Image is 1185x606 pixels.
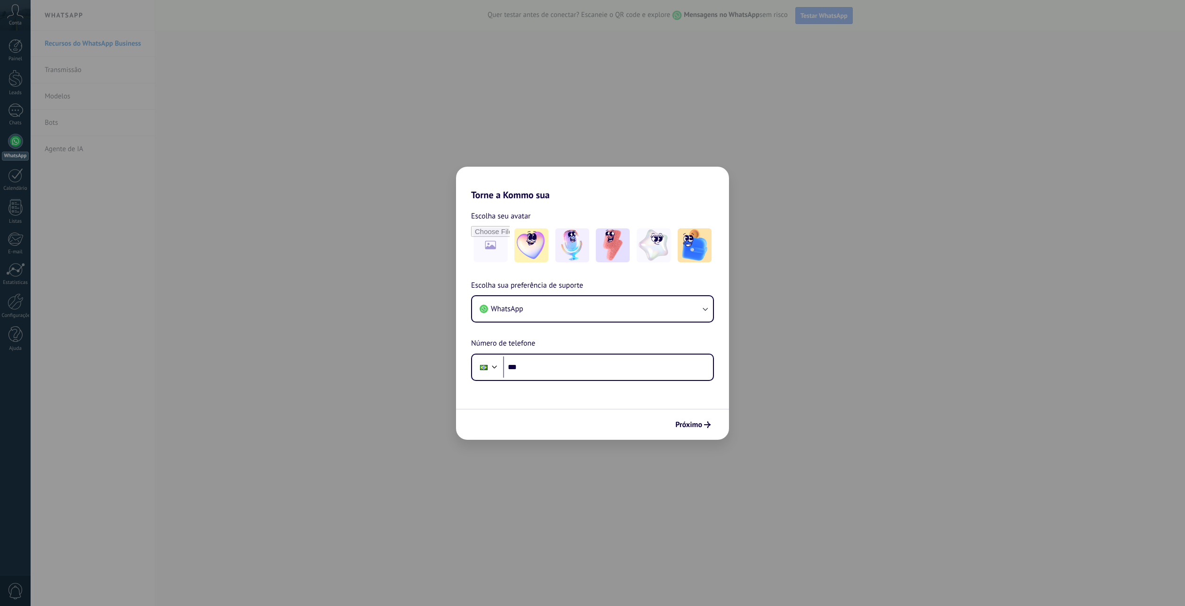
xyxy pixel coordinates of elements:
button: WhatsApp [472,296,713,322]
span: WhatsApp [491,304,523,314]
span: Escolha sua preferência de suporte [471,280,583,292]
img: -3.jpeg [596,228,630,262]
button: Próximo [671,417,715,433]
img: -2.jpeg [555,228,589,262]
h2: Torne a Kommo sua [456,167,729,201]
span: Número de telefone [471,338,535,350]
img: -1.jpeg [514,228,548,262]
span: Próximo [675,421,702,428]
div: Brazil: + 55 [475,357,493,377]
img: -5.jpeg [678,228,712,262]
span: Escolha seu avatar [471,210,531,222]
img: -4.jpeg [637,228,671,262]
